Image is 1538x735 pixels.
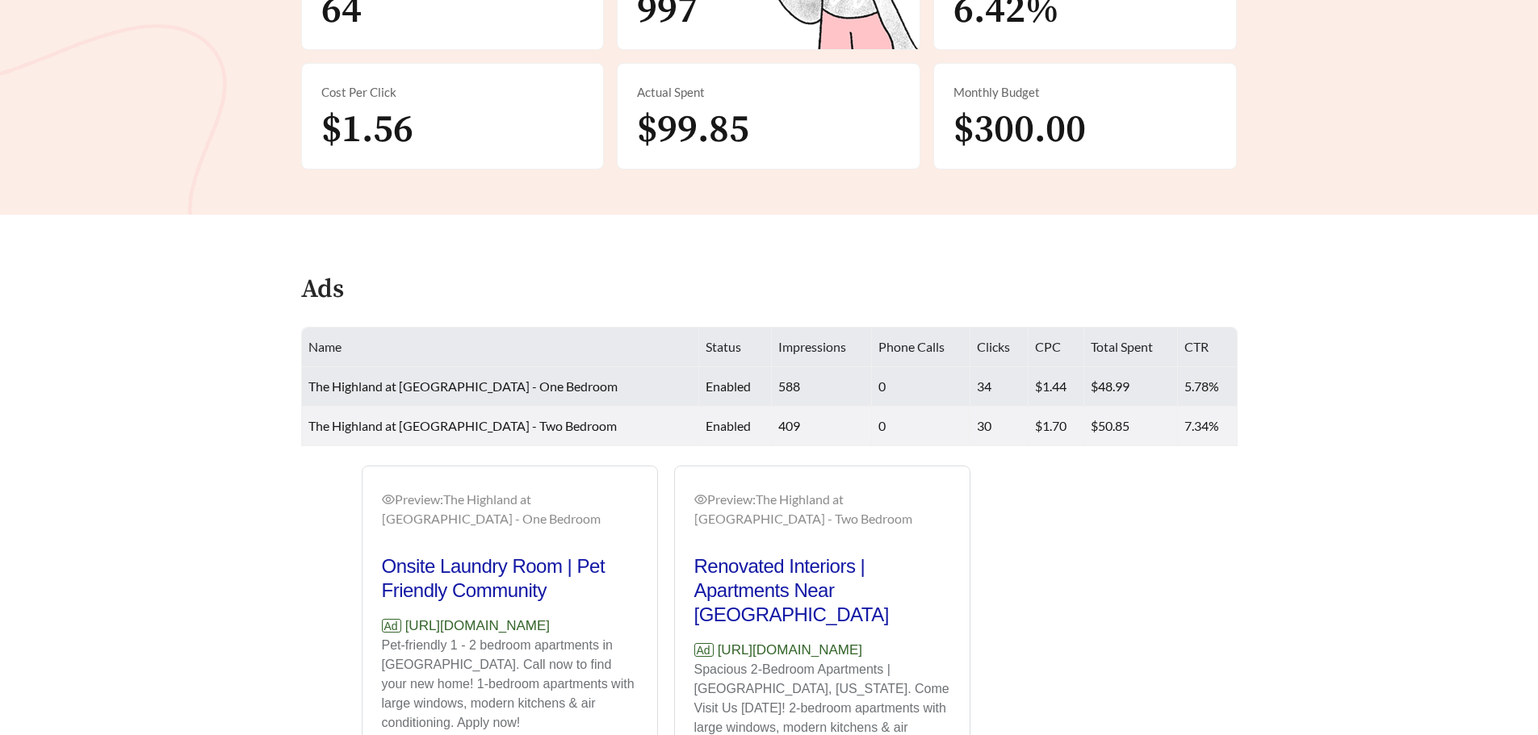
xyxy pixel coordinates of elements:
[1178,407,1238,446] td: 7.34%
[1184,339,1209,354] span: CTR
[1084,407,1178,446] td: $50.85
[382,616,638,637] p: [URL][DOMAIN_NAME]
[1035,339,1061,354] span: CPC
[382,493,395,506] span: eye
[321,106,413,154] span: $1.56
[953,83,1217,102] div: Monthly Budget
[382,619,401,633] span: Ad
[382,490,638,528] div: Preview: The Highland at [GEOGRAPHIC_DATA] - One Bedroom
[1029,367,1084,407] td: $1.44
[382,554,638,603] h2: Onsite Laundry Room | Pet Friendly Community
[970,407,1028,446] td: 30
[872,328,970,367] th: Phone Calls
[706,418,751,433] span: enabled
[1084,367,1178,407] td: $48.99
[1178,367,1238,407] td: 5.78%
[1029,407,1084,446] td: $1.70
[637,83,900,102] div: Actual Spent
[694,554,950,627] h2: Renovated Interiors | Apartments Near [GEOGRAPHIC_DATA]
[694,643,714,657] span: Ad
[699,328,772,367] th: Status
[694,493,707,506] span: eye
[772,367,872,407] td: 588
[637,106,749,154] span: $99.85
[872,367,970,407] td: 0
[772,407,872,446] td: 409
[772,328,872,367] th: Impressions
[302,328,700,367] th: Name
[382,636,638,733] p: Pet-friendly 1 - 2 bedroom apartments in [GEOGRAPHIC_DATA]. Call now to find your new home! 1-bed...
[953,106,1086,154] span: $300.00
[1084,328,1178,367] th: Total Spent
[970,367,1028,407] td: 34
[694,640,950,661] p: [URL][DOMAIN_NAME]
[308,418,617,433] span: The Highland at [GEOGRAPHIC_DATA] - Two Bedroom
[694,490,950,528] div: Preview: The Highland at [GEOGRAPHIC_DATA] - Two Bedroom
[970,328,1028,367] th: Clicks
[308,378,618,394] span: The Highland at [GEOGRAPHIC_DATA] - One Bedroom
[301,276,344,304] h4: Ads
[872,407,970,446] td: 0
[321,83,585,102] div: Cost Per Click
[706,378,751,394] span: enabled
